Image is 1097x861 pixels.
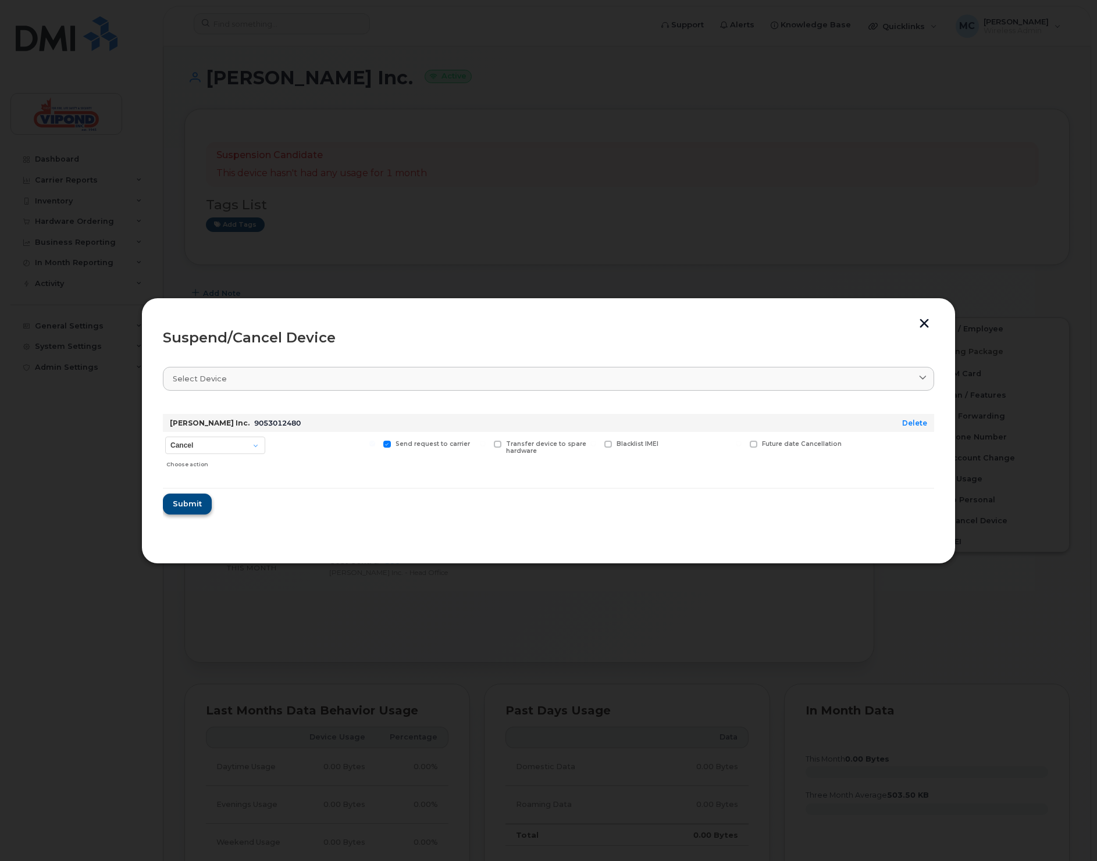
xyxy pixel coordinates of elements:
[480,441,486,446] input: Transfer device to spare hardware
[166,455,265,469] div: Choose action
[736,441,742,446] input: Future date Cancellation
[369,441,375,446] input: Send request to carrier
[163,331,934,345] div: Suspend/Cancel Device
[170,419,250,427] strong: [PERSON_NAME] Inc.
[396,440,470,448] span: Send request to carrier
[254,419,301,427] span: 9053012480
[617,440,658,448] span: Blacklist IMEI
[590,441,596,446] input: Blacklist IMEI
[163,494,212,515] button: Submit
[173,373,227,384] span: Select device
[902,419,927,427] a: Delete
[506,440,586,455] span: Transfer device to spare hardware
[173,498,202,509] span: Submit
[762,440,842,448] span: Future date Cancellation
[163,367,934,391] a: Select device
